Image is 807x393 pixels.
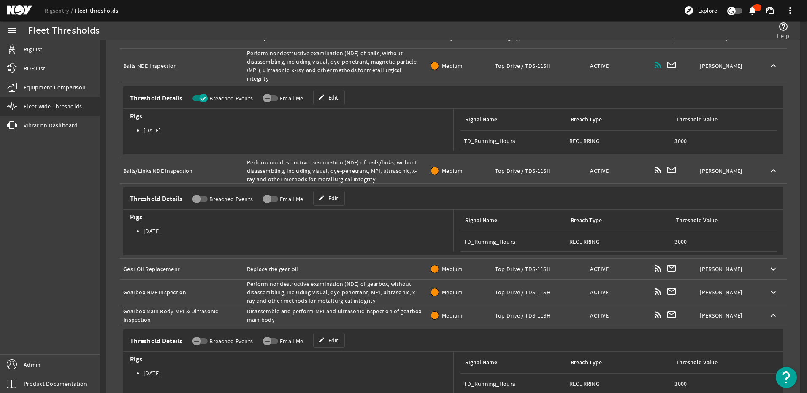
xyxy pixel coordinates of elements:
span: Medium [442,167,463,175]
span: Equipment Comparison [24,83,86,92]
span: Fleet Wide Thresholds [24,102,82,110]
label: Breached Events [208,94,253,102]
div: Bails/Links NDE Inspection [123,167,240,175]
div: Perform nondestructive examination (NDE) of bails/links, without disassembling, including visual,... [247,158,425,183]
mat-icon: rss_feed [653,286,663,296]
div: Perform nondestructive examination (NDE) of gearbox, without disassembling, including visual, dye... [247,280,425,305]
span: Rigs [127,355,453,363]
span: Medium [442,312,463,319]
div: Gear Oil Replacement [123,265,240,273]
span: Product Documentation [24,380,87,388]
mat-icon: rss_feed [653,165,663,175]
label: Email Me [278,195,303,203]
mat-icon: mail_outline [666,286,677,296]
mat-icon: mail_outline [666,165,677,175]
span: Edit [328,93,338,102]
mat-icon: vibration [7,120,17,130]
a: Edit [313,333,345,348]
div: 3000 [674,237,773,246]
div: Threshold Value [676,115,718,124]
mat-icon: edit [318,94,325,101]
div: [PERSON_NAME] [700,62,756,70]
mat-icon: rss_feed [653,310,663,320]
div: Breach Type [571,216,602,225]
mat-icon: support_agent [765,5,775,16]
a: Rigsentry [45,7,74,14]
span: Vibration Dashboard [24,121,78,129]
div: Top Drive / TDS-11SH [495,62,584,70]
div: 3000 [674,137,773,145]
div: Breach Type [571,358,602,367]
span: Rigs [127,112,453,121]
div: Top Drive / TDS-11SH [495,288,584,296]
div: Top Drive / TDS-11SH [495,167,584,175]
li: [DATE] [144,227,298,235]
div: ACTIVE [590,265,646,273]
span: Edit [328,336,338,345]
div: Gearbox NDE Inspection [123,288,240,296]
div: TD_Running_Hours [464,380,563,388]
div: TD_Running_Hours [464,137,563,145]
label: Breached Events [208,337,253,345]
div: ACTIVE [590,311,646,320]
li: [DATE] [144,127,298,134]
div: RECURRING [569,380,668,388]
div: Signal Name [465,358,497,367]
span: Rigs [127,213,453,221]
div: Threshold Value [676,358,718,367]
div: Replace the gear oil [247,265,425,273]
mat-icon: notifications [747,5,757,16]
div: [PERSON_NAME] [700,167,756,175]
mat-icon: edit [318,337,325,344]
div: ACTIVE [590,288,646,296]
div: Breach Type [571,115,602,124]
label: Breached Events [208,195,253,203]
span: Threshold Details [127,337,182,345]
span: Medium [442,62,463,70]
mat-icon: help_outline [778,22,788,32]
div: Signal Name [465,115,497,124]
div: ACTIVE [590,62,646,70]
mat-icon: keyboard_arrow_up [768,61,778,71]
div: Top Drive / TDS-11SH [495,311,584,320]
mat-icon: keyboard_arrow_down [768,287,778,297]
div: TD_Running_Hours [464,237,563,246]
button: more_vert [780,0,800,21]
mat-icon: explore [684,5,694,16]
div: Bails NDE Inspection [123,62,240,70]
span: Edit [328,194,338,202]
a: Edit [313,90,345,105]
span: Threshold Details [127,195,182,203]
mat-icon: mail_outline [666,310,677,320]
span: Rig List [24,45,42,54]
span: Medium [442,288,463,296]
div: Perform nondestructive examination (NDE) of bails, without disassembling, including visual, dye-p... [247,49,425,83]
li: [DATE] [144,369,298,377]
div: [PERSON_NAME] [700,311,756,320]
div: Signal Name [465,216,497,225]
a: Fleet-thresholds [74,7,118,15]
mat-icon: edit [318,195,325,202]
a: Edit [313,191,345,206]
mat-icon: keyboard_arrow_up [768,310,778,320]
mat-icon: rss_feed [653,263,663,273]
div: 3000 [674,380,773,388]
div: Disassemble and perform MPI and ultrasonic inspection of gearbox main body [247,307,425,324]
div: Fleet Thresholds [28,27,100,35]
span: BOP List [24,64,45,73]
span: Explore [698,6,717,15]
span: Help [777,32,789,40]
button: Explore [680,4,720,17]
mat-icon: keyboard_arrow_up [768,166,778,176]
span: Threshold Details [127,94,182,102]
label: Email Me [278,337,303,345]
label: Email Me [278,94,303,102]
button: Open Resource Center [776,367,797,388]
div: [PERSON_NAME] [700,288,756,296]
mat-icon: mail_outline [666,60,677,70]
mat-icon: keyboard_arrow_down [768,264,778,274]
span: Admin [24,361,41,369]
div: ACTIVE [590,167,646,175]
span: Medium [442,265,463,273]
mat-icon: rss_feed [653,60,663,70]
